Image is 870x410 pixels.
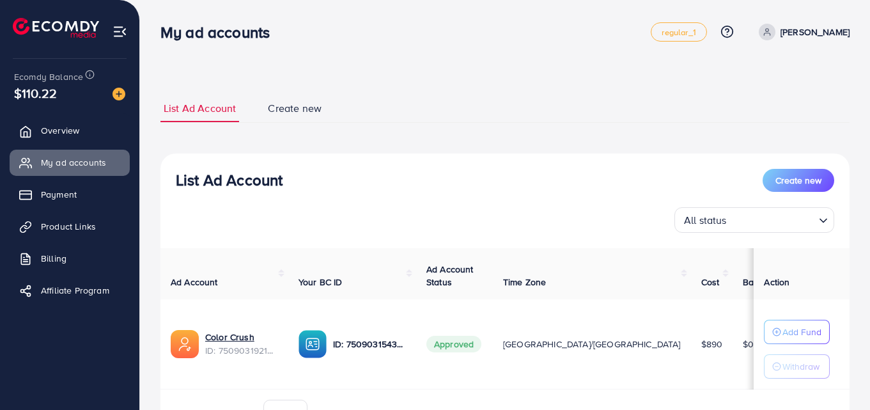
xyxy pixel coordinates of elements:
[503,276,546,288] span: Time Zone
[782,359,820,374] p: Withdraw
[205,331,278,343] a: Color Crush
[764,354,830,379] button: Withdraw
[41,252,66,265] span: Billing
[10,118,130,143] a: Overview
[701,338,723,351] span: $890
[674,207,834,233] div: Search for option
[662,28,695,36] span: regular_1
[171,330,199,358] img: ic-ads-acc.e4c84228.svg
[205,344,278,357] span: ID: 7509031921045962753
[743,338,754,351] span: $0
[164,101,236,116] span: List Ad Account
[113,88,125,100] img: image
[41,188,77,201] span: Payment
[426,263,474,288] span: Ad Account Status
[13,18,99,38] img: logo
[681,211,729,230] span: All status
[14,70,83,83] span: Ecomdy Balance
[299,276,343,288] span: Your BC ID
[41,220,96,233] span: Product Links
[268,101,322,116] span: Create new
[10,182,130,207] a: Payment
[763,169,834,192] button: Create new
[160,23,280,42] h3: My ad accounts
[764,276,789,288] span: Action
[176,171,283,189] h3: List Ad Account
[10,246,130,271] a: Billing
[14,84,57,102] span: $110.22
[764,320,830,344] button: Add Fund
[426,336,481,352] span: Approved
[41,156,106,169] span: My ad accounts
[503,338,681,351] span: [GEOGRAPHIC_DATA]/[GEOGRAPHIC_DATA]
[41,284,109,297] span: Affiliate Program
[171,276,218,288] span: Ad Account
[651,22,706,42] a: regular_1
[701,276,720,288] span: Cost
[731,209,814,230] input: Search for option
[781,24,850,40] p: [PERSON_NAME]
[10,278,130,303] a: Affiliate Program
[10,214,130,239] a: Product Links
[205,331,278,357] div: <span class='underline'>Color Crush</span></br>7509031921045962753
[782,324,821,340] p: Add Fund
[299,330,327,358] img: ic-ba-acc.ded83a64.svg
[41,124,79,137] span: Overview
[754,24,850,40] a: [PERSON_NAME]
[10,150,130,175] a: My ad accounts
[113,24,127,39] img: menu
[333,336,406,352] p: ID: 7509031543751786504
[775,174,821,187] span: Create new
[743,276,777,288] span: Balance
